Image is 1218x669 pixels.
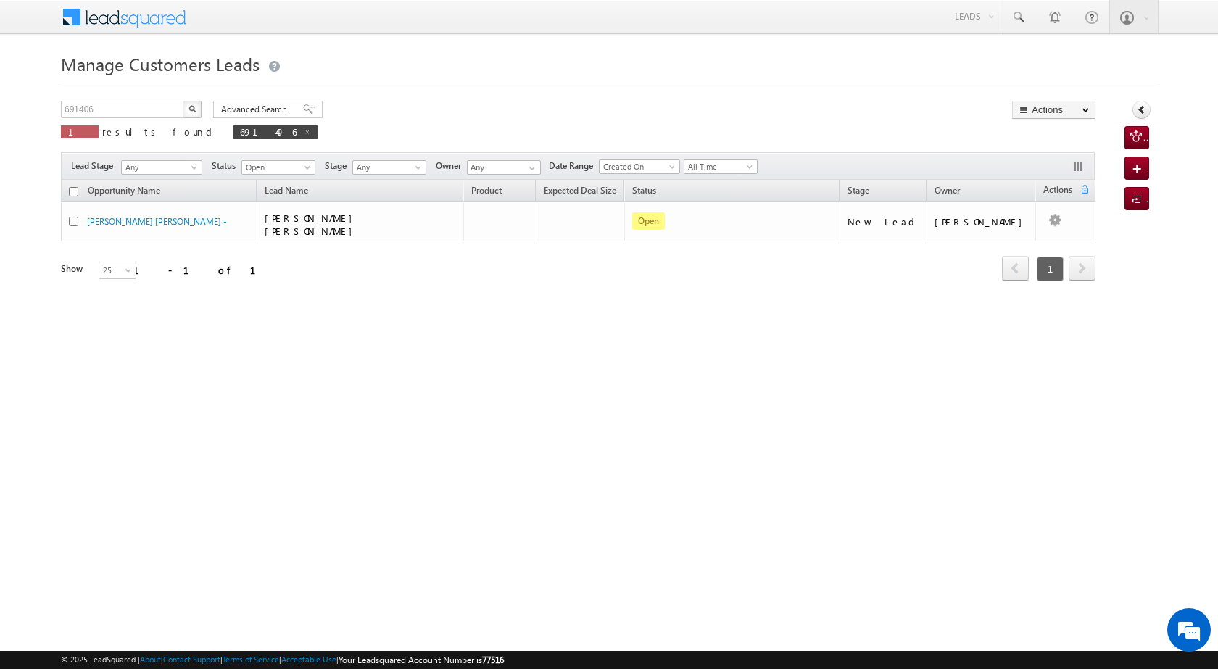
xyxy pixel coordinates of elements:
span: Advanced Search [221,103,291,116]
div: 1 - 1 of 1 [133,262,273,278]
span: Any [122,161,197,174]
a: 25 [99,262,136,279]
a: Expected Deal Size [536,183,623,201]
button: Actions [1012,101,1095,119]
span: 77516 [482,655,504,665]
a: next [1069,257,1095,281]
a: Opportunity Name [80,183,167,201]
span: results found [102,125,217,138]
span: Lead Name [257,183,315,201]
a: All Time [684,159,758,174]
span: 691406 [240,125,297,138]
span: 25 [99,264,138,277]
span: Open [632,212,665,230]
span: Lead Stage [71,159,119,173]
span: Stage [325,159,352,173]
img: Search [188,105,196,112]
span: Owner [436,159,467,173]
a: Show All Items [521,161,539,175]
a: [PERSON_NAME] [PERSON_NAME] - [87,216,227,227]
span: next [1069,256,1095,281]
span: Created On [600,160,675,173]
span: Status [212,159,241,173]
a: Contact Support [163,655,220,664]
span: prev [1002,256,1029,281]
a: About [140,655,161,664]
div: [PERSON_NAME] [935,215,1029,228]
a: prev [1002,257,1029,281]
a: Status [625,183,663,201]
span: [PERSON_NAME] [PERSON_NAME] [265,212,360,237]
span: 1 [1037,257,1064,281]
span: © 2025 LeadSquared | | | | | [61,653,504,667]
div: New Lead [848,215,920,228]
a: Stage [840,183,877,201]
span: Date Range [549,159,599,173]
span: Opportunity Name [88,185,160,196]
span: Manage Customers Leads [61,52,260,75]
span: Actions [1036,182,1080,201]
span: Product [471,185,502,196]
span: Owner [935,185,960,196]
a: Any [121,160,202,175]
span: Stage [848,185,869,196]
a: Acceptable Use [281,655,336,664]
span: Expected Deal Size [544,185,616,196]
a: Terms of Service [223,655,279,664]
a: Open [241,160,315,175]
a: Created On [599,159,680,174]
span: Any [353,161,422,174]
input: Check all records [69,187,78,196]
span: All Time [684,160,753,173]
input: Type to Search [467,160,541,175]
span: 1 [68,125,91,138]
a: Any [352,160,426,175]
div: Show [61,262,87,275]
span: Your Leadsquared Account Number is [339,655,504,665]
span: Open [242,161,311,174]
